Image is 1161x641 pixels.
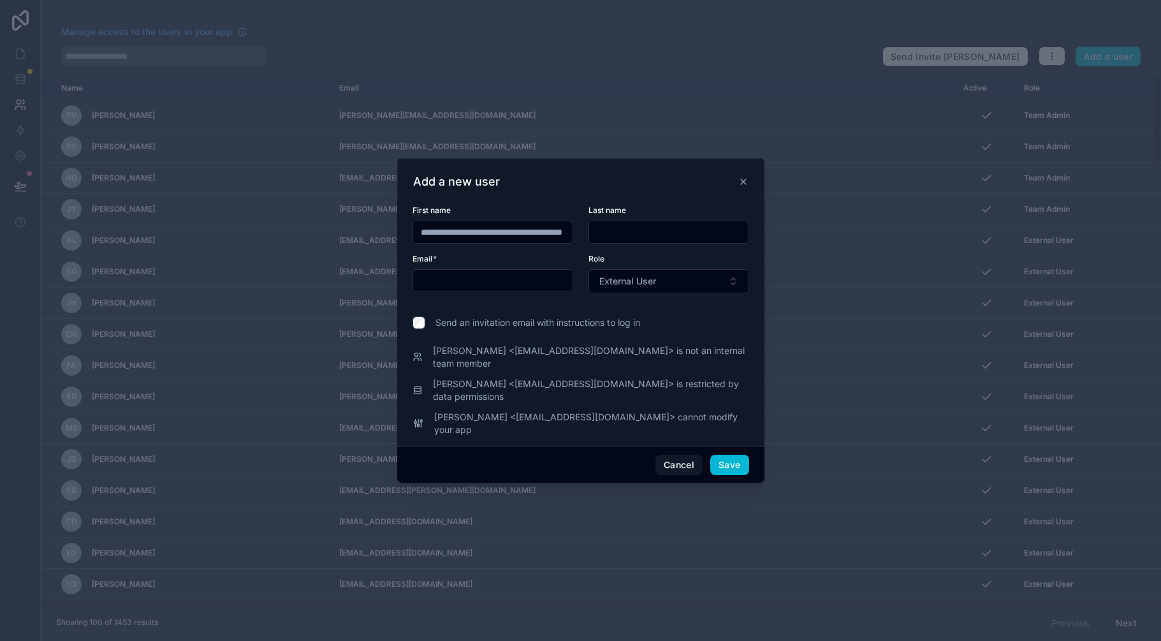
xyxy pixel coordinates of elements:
[413,254,432,263] span: Email
[413,174,500,189] h3: Add a new user
[710,455,748,475] button: Save
[433,378,748,403] span: [PERSON_NAME] <[EMAIL_ADDRESS][DOMAIN_NAME]> is restricted by data permissions
[434,411,749,436] span: [PERSON_NAME] <[EMAIL_ADDRESS][DOMAIN_NAME]> cannot modify your app
[435,316,640,329] span: Send an invitation email with instructions to log in
[413,205,451,215] span: First name
[599,275,656,288] span: External User
[588,269,749,293] button: Select Button
[655,455,703,475] button: Cancel
[413,316,425,329] input: Send an invitation email with instructions to log in
[588,254,604,263] span: Role
[433,344,748,370] span: [PERSON_NAME] <[EMAIL_ADDRESS][DOMAIN_NAME]> is not an internal team member
[588,205,626,215] span: Last name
